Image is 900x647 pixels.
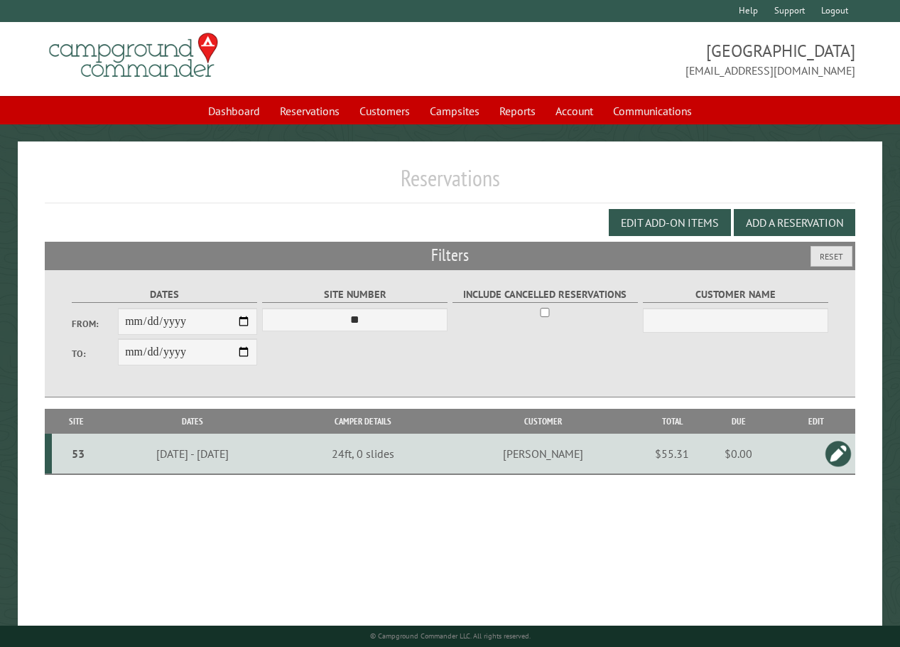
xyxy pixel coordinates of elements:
[58,447,99,461] div: 53
[200,97,269,124] a: Dashboard
[45,242,855,269] h2: Filters
[547,97,602,124] a: Account
[644,409,700,434] th: Total
[734,209,855,236] button: Add a Reservation
[491,97,544,124] a: Reports
[452,287,639,303] label: Include Cancelled Reservations
[443,409,644,434] th: Customer
[700,434,777,474] td: $0.00
[777,409,855,434] th: Edit
[271,97,348,124] a: Reservations
[283,409,443,434] th: Camper Details
[72,347,118,360] label: To:
[72,287,258,303] label: Dates
[104,447,282,461] div: [DATE] - [DATE]
[45,164,855,203] h1: Reservations
[370,631,531,641] small: © Campground Commander LLC. All rights reserved.
[45,28,222,83] img: Campground Commander
[262,287,448,303] label: Site Number
[102,409,284,434] th: Dates
[52,409,101,434] th: Site
[810,246,852,267] button: Reset
[283,434,443,474] td: 24ft, 0 slides
[604,97,700,124] a: Communications
[609,209,731,236] button: Edit Add-on Items
[700,409,777,434] th: Due
[421,97,488,124] a: Campsites
[351,97,418,124] a: Customers
[450,39,855,79] span: [GEOGRAPHIC_DATA] [EMAIL_ADDRESS][DOMAIN_NAME]
[443,434,644,474] td: [PERSON_NAME]
[72,317,118,331] label: From:
[644,434,700,474] td: $55.31
[643,287,829,303] label: Customer Name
